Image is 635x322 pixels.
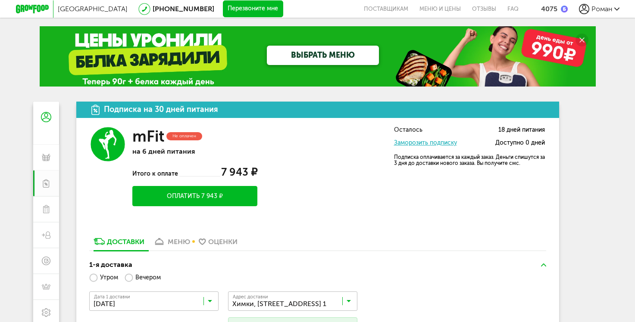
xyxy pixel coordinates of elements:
a: Заморозить подписку [394,139,457,146]
div: Доставки [107,238,144,246]
span: Роман [591,5,612,13]
span: Итого к оплате [132,170,179,177]
span: [GEOGRAPHIC_DATA] [58,5,128,13]
a: Оценки [194,237,242,251]
a: меню [149,237,194,251]
span: 18 дней питания [498,127,545,133]
span: Осталось [394,127,422,133]
div: Оценки [208,238,238,246]
div: Подписка на 30 дней питания [104,105,218,114]
div: меню [168,238,190,246]
div: 1-я доставка [89,260,132,270]
span: 7 943 ₽ [221,166,257,178]
span: Дата 1 доставки [94,294,130,299]
label: Вечером [125,270,161,285]
p: Подписка оплачивается за каждый заказ. Деньги спишутся за 3 дня до доставки нового заказа. Вы пол... [394,154,545,166]
label: Утром [89,270,118,285]
p: на 6 дней питания [132,147,257,155]
a: ВЫБРАТЬ МЕНЮ [267,46,379,65]
span: Доступно 0 дней [495,140,545,146]
div: 4075 [541,5,557,13]
a: Доставки [89,237,149,251]
img: icon.da23462.svg [91,105,100,115]
h3: mFit [132,127,164,146]
div: Не оплачен [166,132,202,140]
a: [PHONE_NUMBER] [153,5,214,13]
img: arrow-up-green.5eb5f82.svg [541,263,546,266]
span: Адрес доставки [233,294,268,299]
img: bonus_b.cdccf46.png [561,6,568,12]
button: Перезвоните мне [223,0,283,18]
button: Оплатить 7 943 ₽ [132,186,257,206]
